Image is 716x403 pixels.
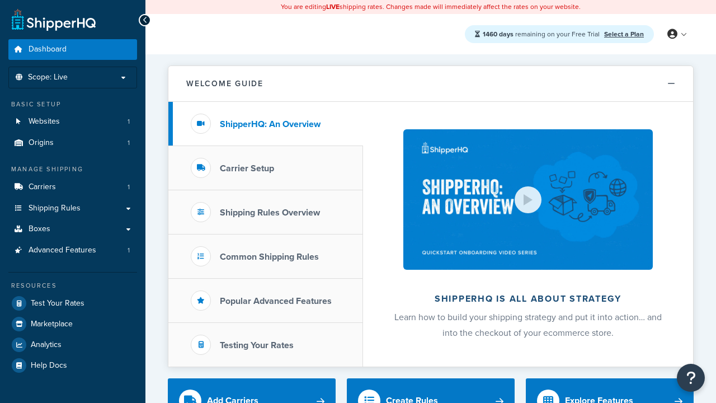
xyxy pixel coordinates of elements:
[29,224,50,234] span: Boxes
[31,361,67,371] span: Help Docs
[29,138,54,148] span: Origins
[8,281,137,290] div: Resources
[604,29,644,39] a: Select a Plan
[168,66,693,102] button: Welcome Guide
[31,320,73,329] span: Marketplace
[394,311,662,339] span: Learn how to build your shipping strategy and put it into action… and into the checkout of your e...
[8,293,137,313] a: Test Your Rates
[483,29,514,39] strong: 1460 days
[8,111,137,132] li: Websites
[677,364,705,392] button: Open Resource Center
[8,100,137,109] div: Basic Setup
[8,314,137,334] a: Marketplace
[326,2,340,12] b: LIVE
[220,296,332,306] h3: Popular Advanced Features
[128,182,130,192] span: 1
[8,240,137,261] li: Advanced Features
[31,299,84,308] span: Test Your Rates
[8,133,137,153] a: Origins1
[29,117,60,126] span: Websites
[128,246,130,255] span: 1
[8,165,137,174] div: Manage Shipping
[8,133,137,153] li: Origins
[8,177,137,198] a: Carriers1
[220,340,294,350] h3: Testing Your Rates
[483,29,601,39] span: remaining on your Free Trial
[28,73,68,82] span: Scope: Live
[8,219,137,240] a: Boxes
[220,208,320,218] h3: Shipping Rules Overview
[8,198,137,219] a: Shipping Rules
[8,177,137,198] li: Carriers
[8,39,137,60] a: Dashboard
[220,163,274,174] h3: Carrier Setup
[8,335,137,355] a: Analytics
[186,79,263,88] h2: Welcome Guide
[220,119,321,129] h3: ShipperHQ: An Overview
[8,111,137,132] a: Websites1
[393,294,663,304] h2: ShipperHQ is all about strategy
[29,45,67,54] span: Dashboard
[220,252,319,262] h3: Common Shipping Rules
[31,340,62,350] span: Analytics
[8,355,137,376] a: Help Docs
[29,204,81,213] span: Shipping Rules
[403,129,653,270] img: ShipperHQ is all about strategy
[29,246,96,255] span: Advanced Features
[29,182,56,192] span: Carriers
[8,240,137,261] a: Advanced Features1
[128,138,130,148] span: 1
[128,117,130,126] span: 1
